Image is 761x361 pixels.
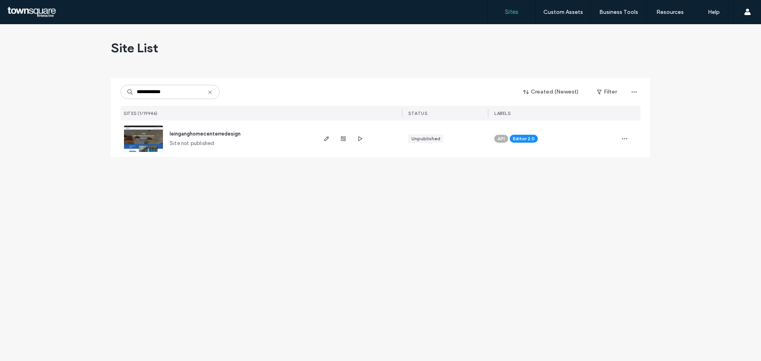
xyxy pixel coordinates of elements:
[513,135,535,142] span: Editor 2.0
[408,111,427,116] span: STATUS
[170,139,214,147] span: Site not published
[124,111,158,116] span: SITES (1/19946)
[516,86,586,98] button: Created (Newest)
[18,6,34,13] span: Help
[111,40,158,56] span: Site List
[543,9,583,15] label: Custom Assets
[708,9,720,15] label: Help
[494,111,511,116] span: LABELS
[505,8,518,15] label: Sites
[170,131,241,137] a: leinganghomecenterredesign
[497,135,505,142] span: API
[589,86,625,98] button: Filter
[656,9,684,15] label: Resources
[411,135,440,142] div: Unpublished
[599,9,638,15] label: Business Tools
